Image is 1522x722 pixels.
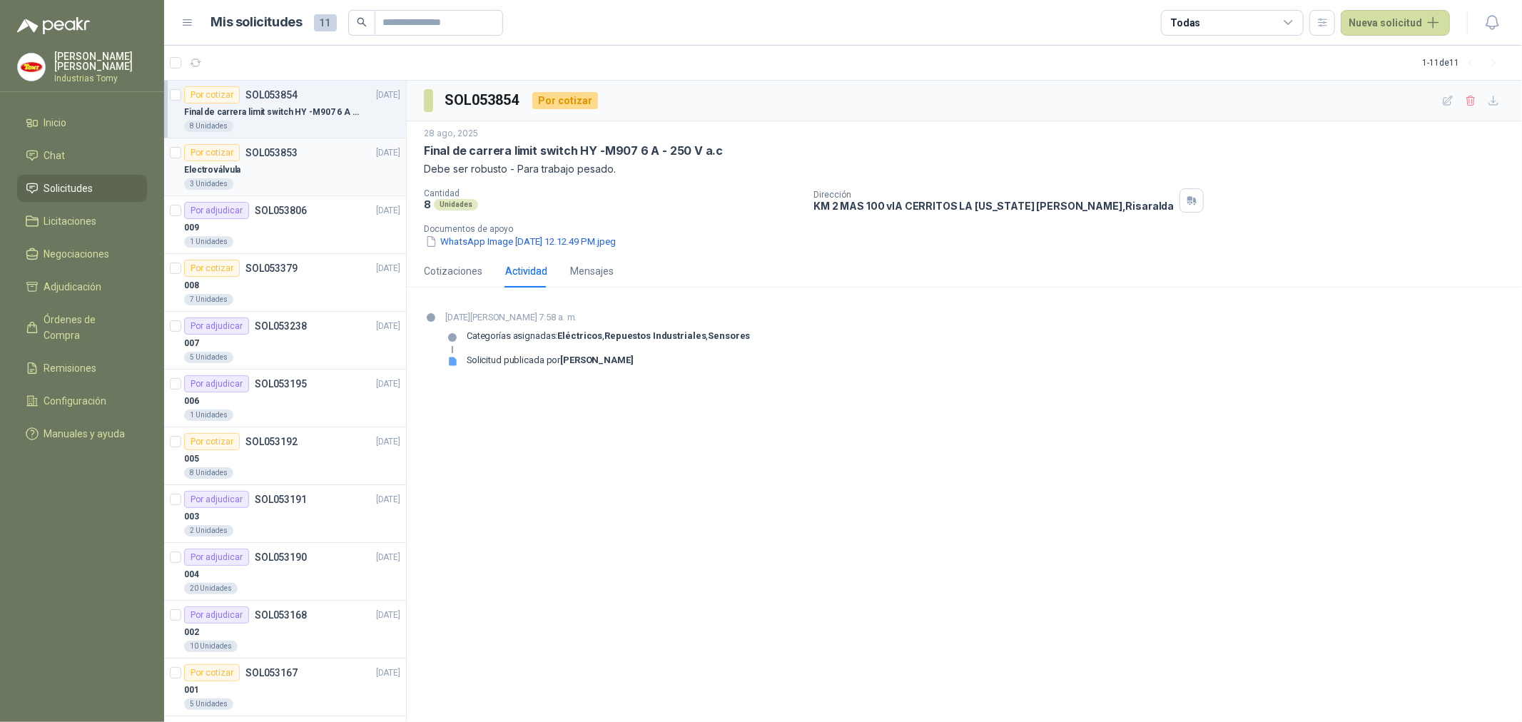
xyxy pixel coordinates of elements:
[314,14,337,31] span: 11
[17,240,147,268] a: Negociaciones
[376,320,400,333] p: [DATE]
[445,310,751,325] p: [DATE][PERSON_NAME] 7:58 a. m.
[255,321,307,331] p: SOL053238
[164,81,406,138] a: Por cotizarSOL053854[DATE] Final de carrera limit switch HY -M907 6 A - 250 V a.c8 Unidades
[17,17,90,34] img: Logo peakr
[17,109,147,136] a: Inicio
[376,204,400,218] p: [DATE]
[184,144,240,161] div: Por cotizar
[184,317,249,335] div: Por adjudicar
[255,610,307,620] p: SOL053168
[184,375,249,392] div: Por adjudicar
[424,161,1505,177] p: Debe ser robusto - Para trabajo pesado.
[245,90,298,100] p: SOL053854
[184,683,199,697] p: 001
[424,263,482,279] div: Cotizaciones
[424,198,431,210] p: 8
[184,510,199,524] p: 003
[424,234,617,249] button: WhatsApp Image [DATE] 12.12.49 PM.jpeg
[184,433,240,450] div: Por cotizar
[184,178,233,190] div: 3 Unidades
[184,260,240,277] div: Por cotizar
[376,435,400,449] p: [DATE]
[184,106,362,119] p: Final de carrera limit switch HY -M907 6 A - 250 V a.c
[44,180,93,196] span: Solicitudes
[184,86,240,103] div: Por cotizar
[17,420,147,447] a: Manuales y ayuda
[164,543,406,601] a: Por adjudicarSOL053190[DATE] 00420 Unidades
[184,202,249,219] div: Por adjudicar
[604,330,706,341] strong: Repuestos Industriales
[557,330,602,341] strong: Eléctricos
[164,601,406,659] a: Por adjudicarSOL053168[DATE] 00210 Unidades
[44,393,107,409] span: Configuración
[184,641,238,652] div: 10 Unidades
[211,12,303,33] h1: Mis solicitudes
[376,88,400,102] p: [DATE]
[184,698,233,710] div: 5 Unidades
[184,664,240,681] div: Por cotizar
[17,142,147,169] a: Chat
[376,666,400,680] p: [DATE]
[255,494,307,504] p: SOL053191
[44,312,133,343] span: Órdenes de Compra
[255,379,307,389] p: SOL053195
[184,452,199,466] p: 005
[17,306,147,349] a: Órdenes de Compra
[184,410,233,421] div: 1 Unidades
[44,148,66,163] span: Chat
[164,427,406,485] a: Por cotizarSOL053192[DATE] 0058 Unidades
[560,355,633,365] strong: [PERSON_NAME]
[184,525,233,537] div: 2 Unidades
[184,236,233,248] div: 1 Unidades
[184,549,249,566] div: Por adjudicar
[505,263,547,279] div: Actividad
[54,74,147,83] p: Industrias Tomy
[184,163,240,177] p: Electroválvula
[18,54,45,81] img: Company Logo
[184,221,199,235] p: 009
[1341,10,1450,36] button: Nueva solicitud
[184,352,233,363] div: 5 Unidades
[1170,15,1200,31] div: Todas
[184,606,249,624] div: Por adjudicar
[532,92,598,109] div: Por cotizar
[708,330,750,341] strong: Sensores
[184,583,238,594] div: 20 Unidades
[813,200,1174,212] p: KM 2 MAS 100 vIA CERRITOS LA [US_STATE] [PERSON_NAME] , Risaralda
[376,609,400,622] p: [DATE]
[424,224,1516,234] p: Documentos de apoyo
[44,360,97,376] span: Remisiones
[44,115,67,131] span: Inicio
[184,467,233,479] div: 8 Unidades
[184,279,199,293] p: 008
[184,626,199,639] p: 002
[376,377,400,391] p: [DATE]
[467,355,634,366] div: Solicitud publicada por
[164,196,406,254] a: Por adjudicarSOL053806[DATE] 0091 Unidades
[17,387,147,415] a: Configuración
[245,263,298,273] p: SOL053379
[434,199,478,210] div: Unidades
[164,138,406,196] a: Por cotizarSOL053853[DATE] Electroválvula3 Unidades
[245,437,298,447] p: SOL053192
[17,273,147,300] a: Adjudicación
[467,330,751,342] p: Categorías asignadas: , ,
[424,127,478,141] p: 28 ago, 2025
[813,190,1174,200] p: Dirección
[17,175,147,202] a: Solicitudes
[184,294,233,305] div: 7 Unidades
[376,493,400,507] p: [DATE]
[164,370,406,427] a: Por adjudicarSOL053195[DATE] 0061 Unidades
[357,17,367,27] span: search
[376,146,400,160] p: [DATE]
[17,208,147,235] a: Licitaciones
[184,121,233,132] div: 8 Unidades
[164,485,406,543] a: Por adjudicarSOL053191[DATE] 0032 Unidades
[164,254,406,312] a: Por cotizarSOL053379[DATE] 0087 Unidades
[424,188,802,198] p: Cantidad
[44,213,97,229] span: Licitaciones
[184,395,199,408] p: 006
[255,205,307,215] p: SOL053806
[184,568,199,581] p: 004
